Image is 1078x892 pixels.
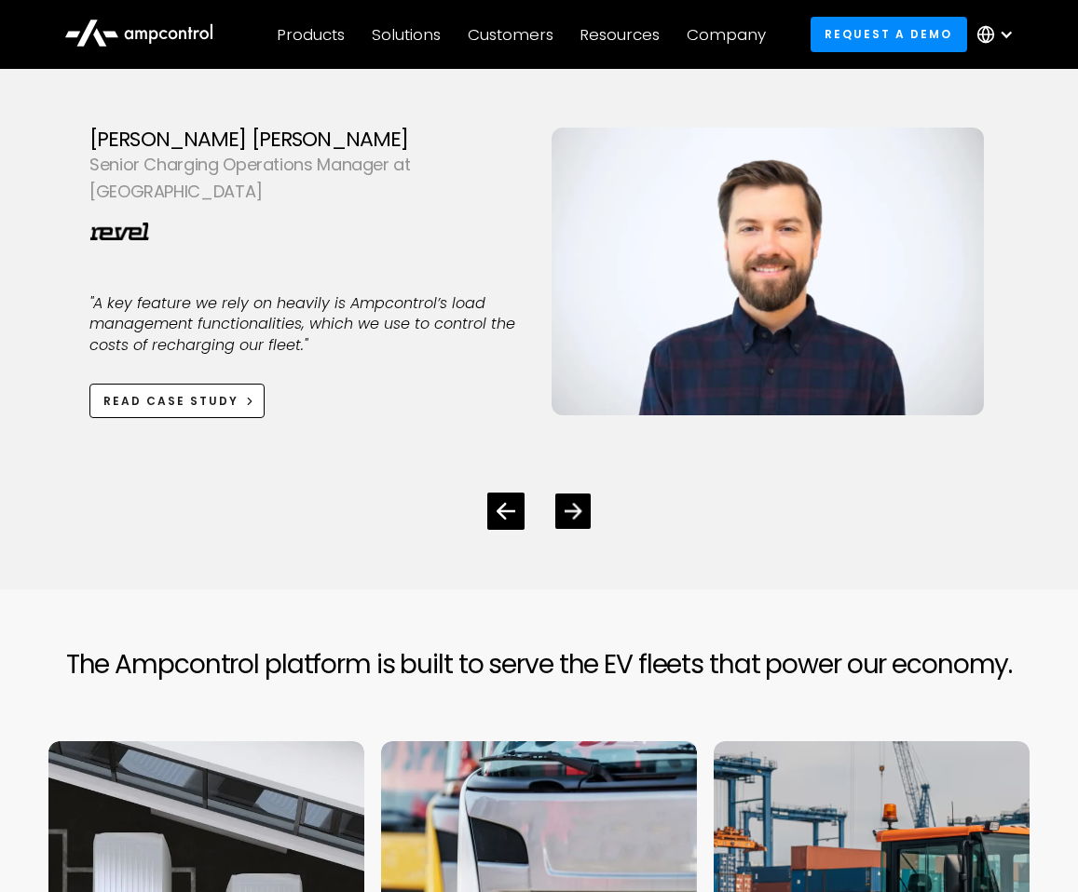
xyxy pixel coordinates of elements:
div: [PERSON_NAME] [PERSON_NAME] [89,128,522,152]
div: Company [687,24,766,45]
a: Read case study [89,384,265,418]
div: Customers [468,24,553,45]
div: Resources [580,24,660,45]
div: Next slide [555,493,591,529]
h2: The Ampcontrol platform is built to serve the EV fleets that power our economy. [66,649,1013,681]
div: Solutions [372,24,441,45]
div: Senior Charging Operations Manager at [GEOGRAPHIC_DATA] [89,152,522,206]
div: Previous slide [487,493,525,530]
div: 2 / 4 [89,98,989,449]
div: Read case study [103,393,239,410]
p: "A key feature we rely on heavily is Ampcontrol’s load management functionalities, which we use t... [89,293,522,356]
a: Request a demo [811,17,967,51]
div: Products [277,24,345,45]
